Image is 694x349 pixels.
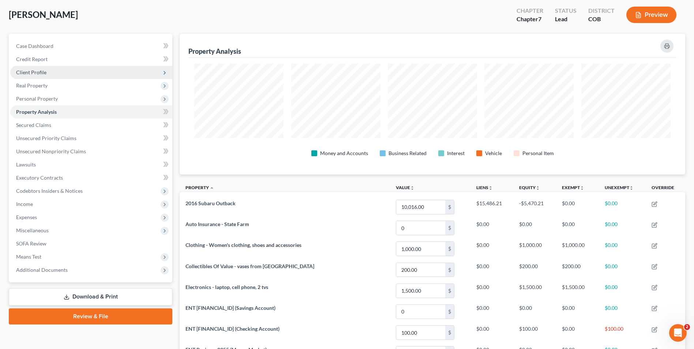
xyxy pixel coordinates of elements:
span: Clothing - Women's clothing, shoes and accessories [185,242,301,248]
div: Vehicle [485,150,502,157]
span: Unsecured Nonpriority Claims [16,148,86,154]
div: District [588,7,615,15]
span: ENT [FINANCIAL_ID] (Checking Account) [185,326,280,332]
span: Property Analysis [16,109,57,115]
input: 0.00 [396,200,445,214]
span: 7 [538,15,541,22]
a: Unexemptunfold_more [605,185,634,190]
span: Executory Contracts [16,174,63,181]
input: 0.00 [396,284,445,298]
td: $0.00 [470,218,513,239]
i: unfold_more [536,186,540,190]
span: Lawsuits [16,161,36,168]
span: [PERSON_NAME] [9,9,78,20]
td: $1,500.00 [556,280,599,301]
td: $15,486.21 [470,196,513,217]
div: $ [445,326,454,339]
div: Personal Item [522,150,554,157]
a: Exemptunfold_more [562,185,584,190]
td: $200.00 [513,259,556,280]
span: Case Dashboard [16,43,53,49]
td: $0.00 [556,322,599,343]
div: Money and Accounts [320,150,368,157]
span: SOFA Review [16,240,46,247]
i: unfold_more [488,186,493,190]
a: Case Dashboard [10,40,172,53]
i: unfold_more [580,186,584,190]
span: Income [16,201,33,207]
span: ENT [FINANCIAL_ID] (Savings Account) [185,305,275,311]
td: $0.00 [599,259,645,280]
div: Status [555,7,577,15]
input: 0.00 [396,242,445,256]
td: $0.00 [556,218,599,239]
td: $0.00 [470,239,513,259]
a: Unsecured Nonpriority Claims [10,145,172,158]
div: $ [445,263,454,277]
td: $0.00 [599,218,645,239]
td: $200.00 [556,259,599,280]
iframe: Intercom live chat [669,324,687,342]
span: Credit Report [16,56,48,62]
input: 0.00 [396,221,445,235]
td: $1,000.00 [556,239,599,259]
span: Personal Property [16,95,58,102]
input: 0.00 [396,305,445,319]
td: $0.00 [599,280,645,301]
div: Business Related [389,150,427,157]
span: Collectibles Of Value - vases from [GEOGRAPHIC_DATA] [185,263,314,269]
a: Valueunfold_more [396,185,414,190]
td: $0.00 [599,196,645,217]
td: $0.00 [470,280,513,301]
div: $ [445,242,454,256]
td: $0.00 [513,301,556,322]
a: Liensunfold_more [476,185,493,190]
td: $0.00 [599,301,645,322]
span: 2016 Subaru Outback [185,200,236,206]
a: Download & Print [9,288,172,305]
td: $0.00 [470,322,513,343]
span: Miscellaneous [16,227,49,233]
a: Equityunfold_more [519,185,540,190]
i: unfold_more [629,186,634,190]
td: $100.00 [599,322,645,343]
span: Client Profile [16,69,46,75]
td: $100.00 [513,322,556,343]
div: Lead [555,15,577,23]
span: Auto Insurance - State Farm [185,221,249,227]
a: Secured Claims [10,119,172,132]
div: Chapter [517,15,543,23]
i: expand_less [210,186,214,190]
input: 0.00 [396,263,445,277]
td: $0.00 [556,301,599,322]
a: Unsecured Priority Claims [10,132,172,145]
div: Property Analysis [188,47,241,56]
div: Chapter [517,7,543,15]
td: $1,500.00 [513,280,556,301]
span: Means Test [16,254,41,260]
a: Executory Contracts [10,171,172,184]
i: unfold_more [410,186,414,190]
td: -$5,470.21 [513,196,556,217]
span: Additional Documents [16,267,68,273]
a: Property expand_less [185,185,214,190]
div: $ [445,200,454,214]
td: $1,000.00 [513,239,556,259]
a: Property Analysis [10,105,172,119]
td: $0.00 [599,239,645,259]
a: Review & File [9,308,172,324]
a: Credit Report [10,53,172,66]
button: Preview [626,7,676,23]
td: $0.00 [556,196,599,217]
input: 0.00 [396,326,445,339]
span: Expenses [16,214,37,220]
td: $0.00 [470,301,513,322]
td: $0.00 [513,218,556,239]
span: Secured Claims [16,122,51,128]
div: COB [588,15,615,23]
div: $ [445,284,454,298]
span: Electronics - laptop, cell phone, 2 tvs [185,284,268,290]
span: Real Property [16,82,48,89]
a: Lawsuits [10,158,172,171]
div: $ [445,221,454,235]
